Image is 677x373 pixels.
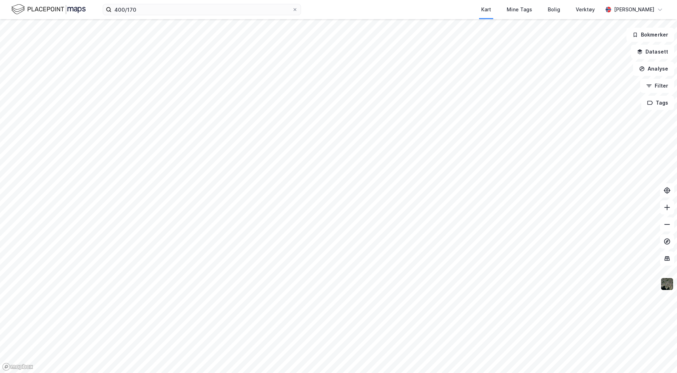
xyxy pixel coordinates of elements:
input: Søk på adresse, matrikkel, gårdeiere, leietakere eller personer [112,4,292,15]
img: logo.f888ab2527a4732fd821a326f86c7f29.svg [11,3,86,16]
button: Bokmerker [626,28,674,42]
a: Mapbox homepage [2,363,33,371]
div: Kart [481,5,491,14]
img: 9k= [660,277,674,291]
div: Mine Tags [507,5,532,14]
button: Analyse [633,62,674,76]
div: Verktøy [576,5,595,14]
div: Bolig [548,5,560,14]
iframe: Chat Widget [642,339,677,373]
div: [PERSON_NAME] [614,5,654,14]
div: Kontrollprogram for chat [642,339,677,373]
button: Filter [640,79,674,93]
button: Tags [641,96,674,110]
button: Datasett [631,45,674,59]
